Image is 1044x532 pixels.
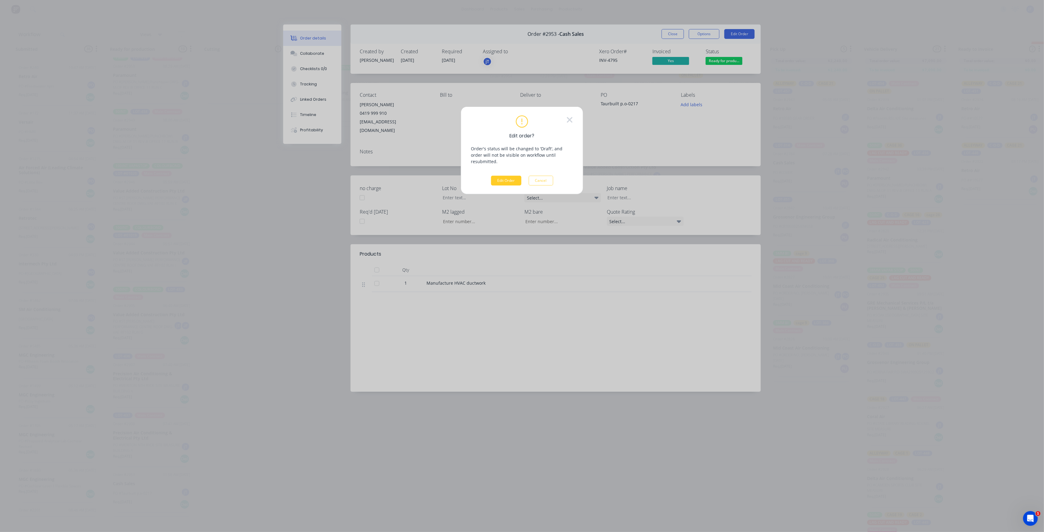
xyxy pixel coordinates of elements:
[471,145,573,165] p: Order's status will be changed to 'Draft', and order will not be visible on workflow until resubm...
[491,176,521,185] button: Edit Order
[1036,511,1041,516] span: 1
[529,176,553,185] button: Cancel
[510,133,535,140] span: Edit order?
[1023,511,1038,526] iframe: Intercom live chat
